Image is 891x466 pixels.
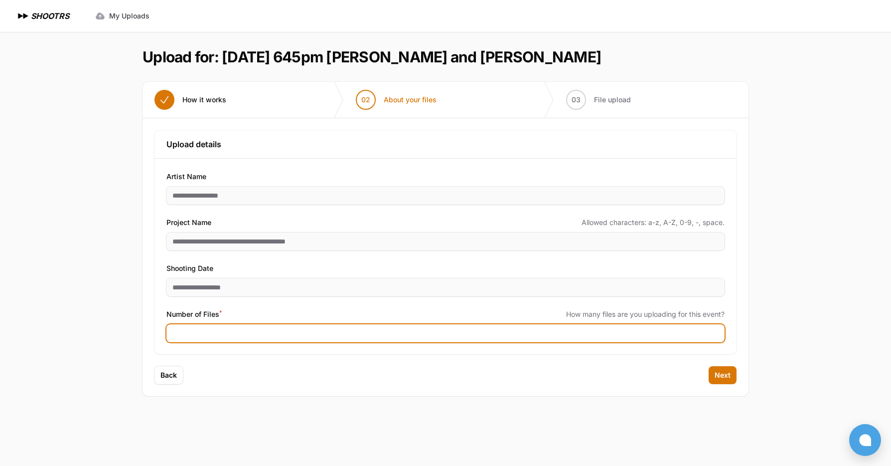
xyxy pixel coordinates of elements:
button: 02 About your files [344,82,448,118]
button: Next [709,366,737,384]
button: Open chat window [849,424,881,456]
span: How it works [182,95,226,105]
span: How many files are you uploading for this event? [566,309,725,319]
button: How it works [143,82,238,118]
span: 03 [572,95,581,105]
h1: SHOOTRS [31,10,69,22]
a: SHOOTRS SHOOTRS [16,10,69,22]
span: Artist Name [166,171,206,183]
span: Next [715,370,731,380]
span: File upload [594,95,631,105]
span: Shooting Date [166,262,213,274]
span: Back [160,370,177,380]
h1: Upload for: [DATE] 645pm [PERSON_NAME] and [PERSON_NAME] [143,48,601,66]
span: 02 [361,95,370,105]
button: 03 File upload [554,82,643,118]
span: About your files [384,95,437,105]
img: SHOOTRS [16,10,31,22]
span: Project Name [166,217,211,229]
h3: Upload details [166,138,725,150]
span: My Uploads [109,11,149,21]
span: Allowed characters: a-z, A-Z, 0-9, -, space. [582,218,725,228]
span: Number of Files [166,308,222,320]
a: My Uploads [89,7,155,25]
button: Back [154,366,183,384]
